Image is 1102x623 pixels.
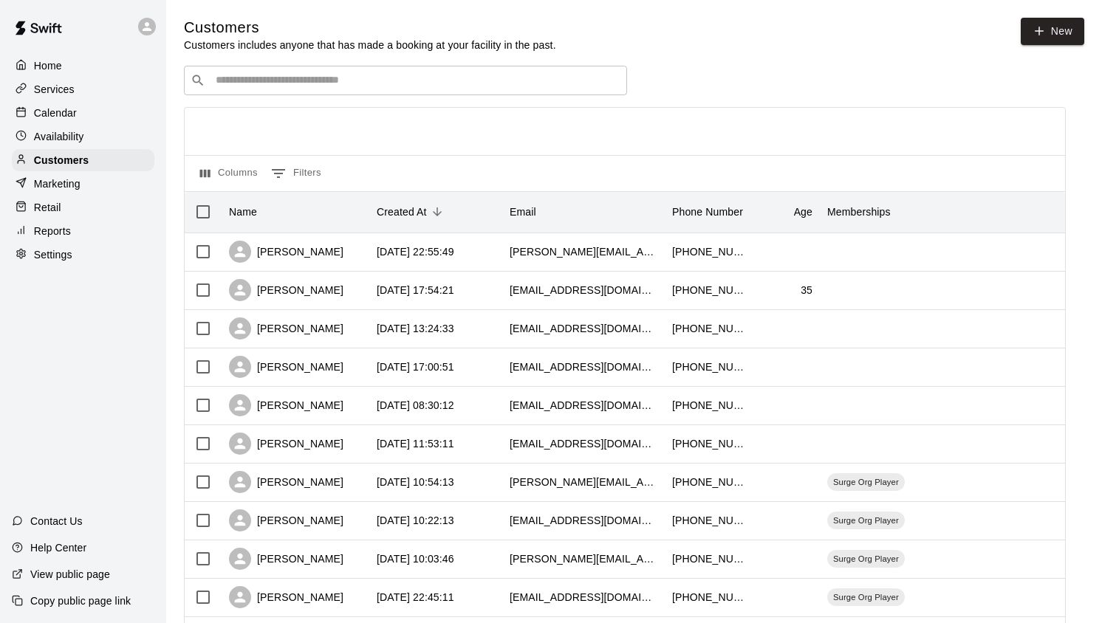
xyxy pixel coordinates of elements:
div: [PERSON_NAME] [229,241,343,263]
span: Surge Org Player [827,476,905,488]
a: Marketing [12,173,154,195]
div: [PERSON_NAME] [229,433,343,455]
div: +19194143089 [672,551,746,566]
div: Phone Number [665,191,753,233]
a: Settings [12,244,154,266]
div: Phone Number [672,191,743,233]
a: Availability [12,125,154,148]
div: 35 [801,283,812,297]
div: Name [222,191,369,233]
div: stephendugas1994@aol.com [510,398,657,413]
a: Customers [12,149,154,171]
a: New [1021,18,1084,45]
div: Email [502,191,665,233]
p: Retail [34,200,61,215]
span: Surge Org Player [827,553,905,565]
div: b.katsahnias@mac.com [510,551,657,566]
div: Name [229,191,257,233]
div: +12142265988 [672,283,746,297]
div: [PERSON_NAME] [229,586,343,608]
div: 2025-08-11 17:54:21 [377,283,454,297]
div: [PERSON_NAME] [229,279,343,301]
div: 2025-08-06 10:54:13 [377,475,454,489]
div: Age [794,191,812,233]
div: +18326711202 [672,590,746,605]
div: 2025-08-05 22:45:11 [377,590,454,605]
p: Copy public page link [30,593,131,608]
div: Created At [369,191,502,233]
p: Availability [34,129,84,144]
div: 2025-08-06 10:03:46 [377,551,454,566]
span: Surge Org Player [827,514,905,526]
span: Surge Org Player [827,591,905,603]
div: 2025-08-06 11:53:11 [377,436,454,451]
div: Created At [377,191,427,233]
div: Memberships [827,191,891,233]
p: Calendar [34,106,77,120]
div: goberfamily11@gmail.com [510,513,657,528]
a: Reports [12,220,154,242]
div: 2025-08-11 22:55:49 [377,244,454,259]
div: +14694879588 [672,436,746,451]
div: Surge Org Player [827,550,905,568]
p: View public page [30,567,110,582]
div: 2025-08-09 08:30:12 [377,398,454,413]
a: Calendar [12,102,154,124]
div: ijustneedthisforjunkemails@gmail.com [510,321,657,336]
div: [PERSON_NAME] [229,471,343,493]
div: 2025-08-10 13:24:33 [377,321,454,336]
div: [PERSON_NAME] [229,394,343,416]
button: Show filters [267,162,325,185]
div: Age [753,191,820,233]
button: Select columns [196,162,261,185]
div: +19405956002 [672,321,746,336]
p: Help Center [30,540,86,555]
a: Retail [12,196,154,218]
div: Surge Org Player [827,512,905,529]
p: Reports [34,224,71,238]
div: Surge Org Player [827,473,905,491]
div: Memberships [820,191,1041,233]
div: +18178887981 [672,359,746,374]
h5: Customers [184,18,556,38]
p: Marketing [34,176,81,191]
div: [PERSON_NAME] [229,356,343,378]
div: [PERSON_NAME] [229,509,343,531]
div: +19728412634 [672,244,746,259]
button: Sort [427,202,448,222]
div: Email [510,191,536,233]
a: Home [12,55,154,77]
div: Surge Org Player [827,588,905,606]
div: taylor@prospm.com [510,475,657,489]
div: bphixon25@gmail.com [510,359,657,374]
p: Settings [34,247,72,262]
p: Home [34,58,62,73]
div: [PERSON_NAME] [229,548,343,570]
div: vicmorgan1@gmail.com [510,283,657,297]
div: jonathan@centralhardwoods.com [510,244,657,259]
div: +14099371069 [672,398,746,413]
div: 2025-08-09 17:00:51 [377,359,454,374]
p: Contact Us [30,514,83,529]
div: 2025-08-06 10:22:13 [377,513,454,528]
p: Services [34,82,75,97]
div: hkatsahnias@gmail.com [510,590,657,605]
a: Services [12,78,154,100]
div: +19408411168 [672,475,746,489]
div: Search customers by name or email [184,66,627,95]
p: Customers [34,153,89,168]
div: +19403154426 [672,513,746,528]
div: [PERSON_NAME] [229,317,343,340]
div: maeganmorgan@icloud.com [510,436,657,451]
p: Customers includes anyone that has made a booking at your facility in the past. [184,38,556,52]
